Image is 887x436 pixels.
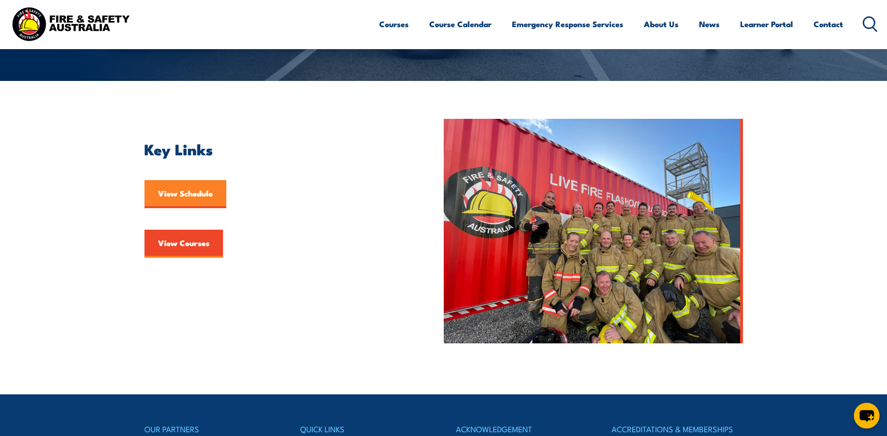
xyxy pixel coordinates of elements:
a: View Schedule [144,180,226,208]
a: Contact [814,12,843,36]
a: Course Calendar [429,12,491,36]
a: Learner Portal [740,12,793,36]
h2: Key Links [144,142,401,155]
a: Courses [379,12,409,36]
h4: QUICK LINKS [300,422,431,436]
a: News [699,12,720,36]
h4: ACKNOWLEDGEMENT [456,422,587,436]
h4: ACCREDITATIONS & MEMBERSHIPS [612,422,743,436]
img: FSA People – Team photo aug 2023 [444,119,743,343]
button: chat-button [854,403,880,429]
h4: OUR PARTNERS [144,422,275,436]
a: About Us [644,12,678,36]
a: View Courses [144,230,223,258]
a: Emergency Response Services [512,12,623,36]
